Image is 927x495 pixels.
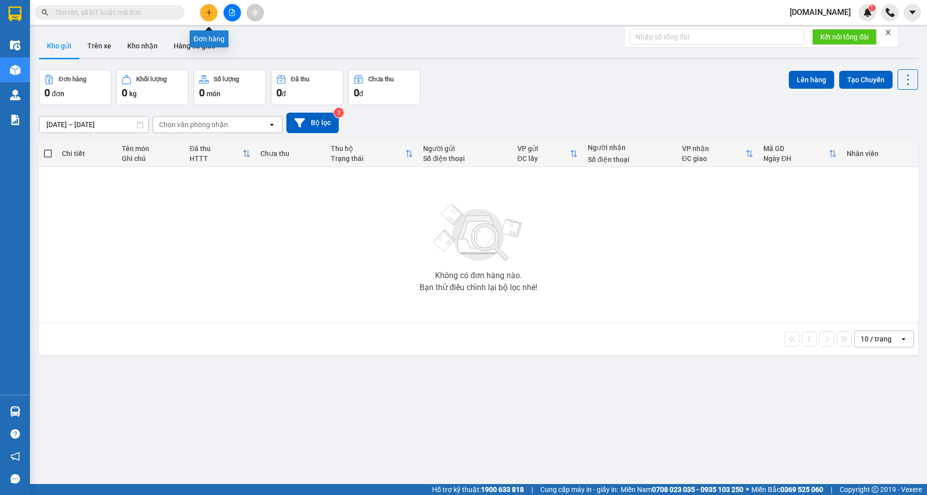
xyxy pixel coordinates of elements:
span: Cung cấp máy in - giấy in: [540,484,618,495]
div: ĐC giao [682,155,745,163]
div: VP gửi [517,145,570,153]
th: Toggle SortBy [512,141,583,167]
div: Đã thu [291,76,309,83]
div: VP nhận [682,145,745,153]
strong: 1900 633 818 [481,486,524,494]
img: logo-vxr [8,6,21,21]
img: warehouse-icon [10,90,20,100]
span: caret-down [908,8,917,17]
span: copyright [872,486,879,493]
img: icon-new-feature [863,8,872,17]
div: Trạng thái [331,155,405,163]
svg: open [900,335,908,343]
sup: 1 [869,4,876,11]
span: Miền Bắc [751,484,823,495]
img: phone-icon [886,8,895,17]
span: đ [282,90,286,98]
strong: 0369 525 060 [780,486,823,494]
img: solution-icon [10,115,20,125]
button: Số lượng0món [194,69,266,105]
button: Tạo Chuyến [839,71,893,89]
span: search [41,9,48,16]
sup: 2 [334,108,344,118]
img: warehouse-icon [10,40,20,50]
span: message [10,474,20,484]
img: warehouse-icon [10,65,20,75]
button: Kho nhận [119,34,166,58]
div: Bạn thử điều chỉnh lại bộ lọc nhé! [420,284,537,292]
button: Kết nối tổng đài [812,29,877,45]
div: Chưa thu [368,76,394,83]
div: Thu hộ [331,145,405,153]
svg: open [268,121,276,129]
button: aim [246,4,264,21]
button: Kho gửi [39,34,79,58]
span: close [885,29,892,36]
div: Đơn hàng [59,76,86,83]
span: ⚪️ [746,488,749,492]
div: ĐC lấy [517,155,570,163]
button: caret-down [904,4,921,21]
span: món [207,90,221,98]
span: 0 [44,87,50,99]
div: Không có đơn hàng nào. [435,272,522,280]
span: question-circle [10,429,20,439]
span: 1 [870,4,874,11]
button: Chưa thu0đ [348,69,421,105]
th: Toggle SortBy [326,141,418,167]
div: Ngày ĐH [763,155,829,163]
input: Tìm tên, số ĐT hoặc mã đơn [55,7,173,18]
button: Bộ lọc [286,113,339,133]
button: Đã thu0đ [271,69,343,105]
button: Lên hàng [789,71,834,89]
th: Toggle SortBy [758,141,842,167]
button: file-add [224,4,241,21]
button: Hàng đã giao [166,34,224,58]
button: Khối lượng0kg [116,69,189,105]
div: Chưa thu [260,150,321,158]
div: Người nhận [588,144,672,152]
button: plus [200,4,218,21]
button: Trên xe [79,34,119,58]
span: | [831,484,832,495]
strong: 0708 023 035 - 0935 103 250 [652,486,743,494]
div: Ghi chú [122,155,180,163]
div: HTTT [190,155,242,163]
div: Chọn văn phòng nhận [159,120,228,130]
span: [DOMAIN_NAME] [782,6,859,18]
span: plus [206,9,213,16]
div: Mã GD [763,145,829,153]
img: warehouse-icon [10,406,20,417]
img: svg+xml;base64,PHN2ZyBjbGFzcz0ibGlzdC1wbHVnX19zdmciIHhtbG5zPSJodHRwOi8vd3d3LnczLm9yZy8yMDAwL3N2Zy... [429,198,528,268]
span: Kết nối tổng đài [820,31,869,42]
th: Toggle SortBy [185,141,255,167]
span: đơn [52,90,64,98]
div: Khối lượng [136,76,167,83]
span: 0 [354,87,359,99]
div: Tên món [122,145,180,153]
div: Số điện thoại [423,155,507,163]
input: Select a date range. [39,117,148,133]
div: 10 / trang [861,334,892,344]
span: 0 [122,87,127,99]
div: Số điện thoại [588,156,672,164]
span: 0 [276,87,282,99]
input: Nhập số tổng đài [630,29,804,45]
span: file-add [229,9,235,16]
div: Đã thu [190,145,242,153]
span: Hỗ trợ kỹ thuật: [432,484,524,495]
span: aim [251,9,258,16]
div: Số lượng [214,76,239,83]
span: 0 [199,87,205,99]
span: | [531,484,533,495]
span: kg [129,90,137,98]
div: Người gửi [423,145,507,153]
div: Nhân viên [847,150,913,158]
div: Chi tiết [62,150,112,158]
span: notification [10,452,20,461]
button: Đơn hàng0đơn [39,69,111,105]
span: đ [359,90,363,98]
span: Miền Nam [621,484,743,495]
th: Toggle SortBy [677,141,758,167]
